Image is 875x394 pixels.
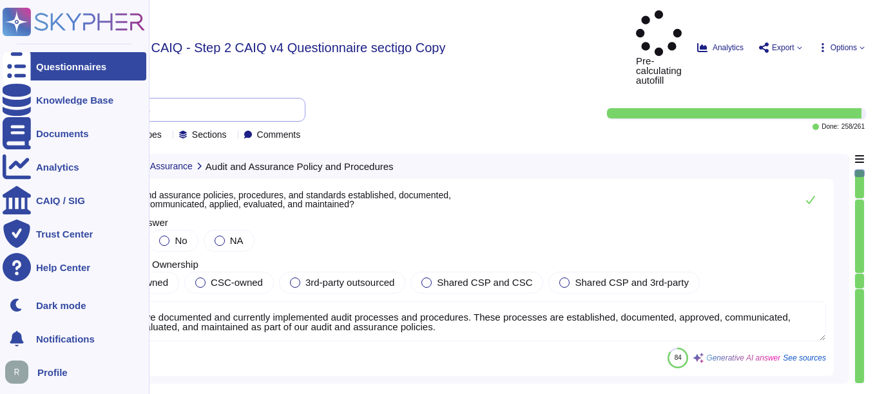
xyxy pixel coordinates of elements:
span: 258 / 261 [841,124,865,130]
span: Done: [822,124,839,130]
span: Notifications [36,334,95,344]
span: CSC-owned [211,277,263,288]
span: Shared CSP and 3rd-party [575,277,689,288]
span: See sources [783,354,826,362]
span: Comments [257,130,301,139]
a: Documents [3,119,146,147]
a: CAIQ / SIG [3,186,146,214]
span: Sections [192,130,227,139]
a: Analytics [3,153,146,181]
div: Dark mode [36,301,86,310]
div: Analytics [36,162,79,172]
span: Pre-calculating autofill [636,10,682,85]
textarea: Yes, we have documented and currently implemented audit processes and procedures. These processes... [88,301,826,341]
span: Are audit and assurance policies, procedures, and standards established, documented, approved, co... [103,190,451,209]
img: user [5,361,28,384]
div: Knowledge Base [36,95,113,105]
span: No [175,235,187,246]
div: Documents [36,129,89,138]
span: Export [772,44,794,52]
span: CAIQ - Step 2 CAIQ v4 Questionnaire sectigo Copy [151,41,446,54]
div: CAIQ / SIG [36,196,85,205]
button: Analytics [697,42,744,53]
div: Help Center [36,263,90,272]
span: NA [230,235,244,246]
input: Search by keywords [51,98,305,121]
a: Questionnaires [3,52,146,80]
span: 3rd-party outsourced [305,277,394,288]
span: Audit & Assurance [119,162,192,171]
button: user [3,358,37,386]
div: Trust Center [36,229,93,239]
span: Shared CSP and CSC [437,277,532,288]
a: Knowledge Base [3,86,146,114]
span: 84 [675,354,682,361]
span: Profile [37,368,68,377]
span: Analytics [713,44,744,52]
a: Trust Center [3,220,146,248]
a: Help Center [3,253,146,281]
span: Generative AI answer [706,354,780,362]
div: Questionnaires [36,62,106,71]
span: Audit and Assurance Policy and Procedures [206,162,394,171]
span: Options [831,44,857,52]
